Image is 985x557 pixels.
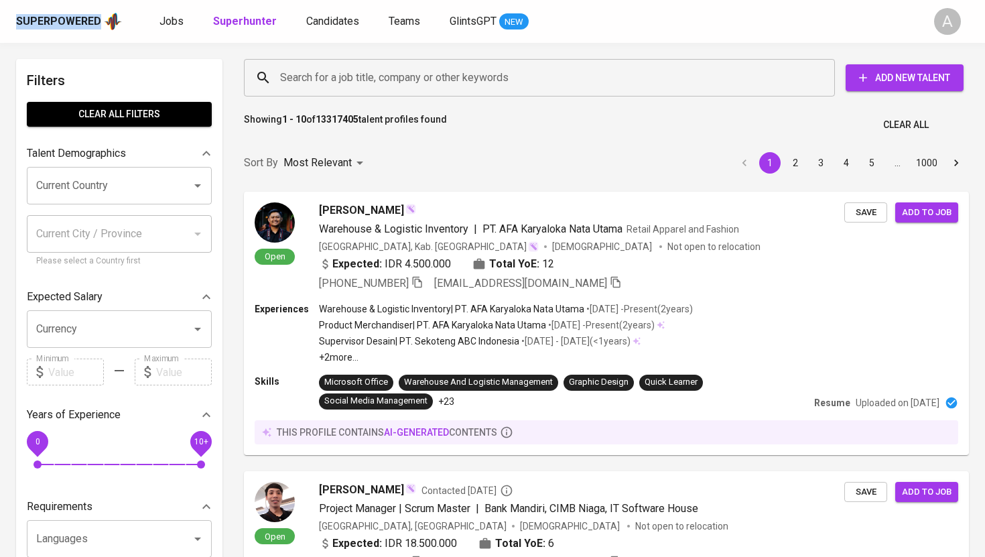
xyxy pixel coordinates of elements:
b: Expected: [332,536,382,552]
img: magic_wand.svg [405,483,416,494]
a: Superpoweredapp logo [16,11,122,32]
span: 12 [542,256,554,272]
b: Total YoE: [489,256,539,272]
a: Teams [389,13,423,30]
span: Contacted [DATE] [421,484,513,497]
span: Save [851,485,880,500]
p: • [DATE] - [DATE] ( <1 years ) [519,334,631,348]
img: 16f553e4f7d02474eda5cd5b9a35f78f.jpeg [255,482,295,522]
p: Showing of talent profiles found [244,113,447,137]
span: 6 [548,536,554,552]
p: Talent Demographics [27,145,126,162]
button: Open [188,176,207,195]
span: Add New Talent [856,70,953,86]
span: [PHONE_NUMBER] [319,277,409,290]
b: Total YoE: [495,536,545,552]
span: PT. AFA Karyaloka Nata Utama [482,223,622,235]
p: Sort By [244,155,278,171]
button: Go to next page [945,152,967,174]
div: [GEOGRAPHIC_DATA], Kab. [GEOGRAPHIC_DATA] [319,240,539,253]
p: Uploaded on [DATE] [856,396,939,410]
span: Jobs [159,15,184,27]
p: Requirements [27,499,92,515]
button: Save [844,482,887,503]
b: Superhunter [213,15,277,27]
div: [GEOGRAPHIC_DATA], [GEOGRAPHIC_DATA] [319,519,507,533]
p: Not open to relocation [667,240,761,253]
span: Bank Mandiri, CIMB Niaga, IT Software House [484,502,698,515]
button: Clear All [878,113,934,137]
span: | [474,221,477,237]
button: Open [188,320,207,338]
p: • [DATE] - Present ( 2 years ) [546,318,655,332]
span: Open [259,531,291,542]
span: 10+ [194,437,208,446]
div: Superpowered [16,14,101,29]
div: Talent Demographics [27,140,212,167]
button: Go to page 5 [861,152,882,174]
span: 0 [35,437,40,446]
div: Warehouse And Logistic Management [404,376,553,389]
button: Go to page 3 [810,152,832,174]
button: Go to page 4 [836,152,857,174]
span: Project Manager | Scrum Master [319,502,470,515]
p: Warehouse & Logistic Inventory | PT. AFA Karyaloka Nata Utama [319,302,584,316]
b: 1 - 10 [282,114,306,125]
a: Open[PERSON_NAME]Warehouse & Logistic Inventory|PT. AFA Karyaloka Nata UtamaRetail Apparel and Fa... [244,192,969,455]
a: Candidates [306,13,362,30]
span: Teams [389,15,420,27]
button: Add to job [895,482,958,503]
img: magic_wand.svg [528,241,539,252]
span: Save [851,205,880,221]
div: A [934,8,961,35]
button: Go to page 2 [785,152,806,174]
h6: Filters [27,70,212,91]
button: Save [844,202,887,223]
img: app logo [104,11,122,32]
p: Not open to relocation [635,519,728,533]
button: Add New Talent [846,64,964,91]
span: [DEMOGRAPHIC_DATA] [520,519,622,533]
a: Jobs [159,13,186,30]
p: Most Relevant [283,155,352,171]
span: Clear All [883,117,929,133]
button: Add to job [895,202,958,223]
span: Add to job [902,205,951,221]
p: • [DATE] - Present ( 2 years ) [584,302,693,316]
span: NEW [499,15,529,29]
div: Most Relevant [283,151,368,176]
div: IDR 18.500.000 [319,536,457,552]
span: [EMAIL_ADDRESS][DOMAIN_NAME] [434,277,607,290]
div: … [886,156,908,170]
p: Experiences [255,302,319,316]
p: Product Merchandiser | PT. AFA Karyaloka Nata Utama [319,318,546,332]
span: | [476,501,479,517]
span: [DEMOGRAPHIC_DATA] [552,240,654,253]
p: Skills [255,375,319,388]
div: Expected Salary [27,284,212,310]
p: Resume [814,396,850,410]
input: Value [48,359,104,385]
span: Clear All filters [38,106,201,123]
div: Quick Learner [645,376,698,389]
button: Clear All filters [27,102,212,127]
div: Social Media Management [324,395,428,408]
nav: pagination navigation [732,152,969,174]
span: GlintsGPT [450,15,497,27]
p: +2 more ... [319,351,693,364]
span: Add to job [902,485,951,500]
span: Warehouse & Logistic Inventory [319,223,468,235]
b: 13317405 [316,114,358,125]
span: [PERSON_NAME] [319,202,404,219]
button: page 1 [759,152,781,174]
b: Expected: [332,256,382,272]
p: Supervisor Desain | PT. Sekoteng ABC Indonesia [319,334,519,348]
p: Expected Salary [27,289,103,305]
svg: By Batam recruiter [500,484,513,497]
span: Retail Apparel and Fashion [627,224,739,235]
button: Go to page 1000 [912,152,941,174]
p: this profile contains contents [277,426,497,439]
div: Graphic Design [569,376,629,389]
a: Superhunter [213,13,279,30]
span: AI-generated [384,427,449,438]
